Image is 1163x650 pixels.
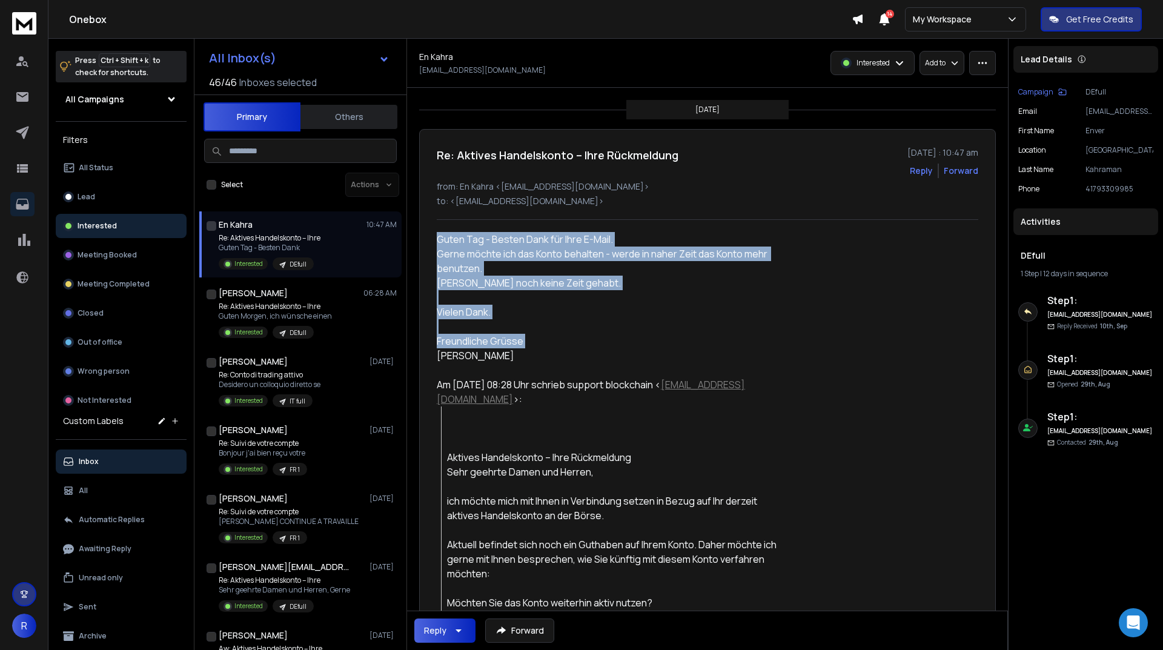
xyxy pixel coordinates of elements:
[204,102,300,131] button: Primary
[886,10,894,18] span: 14
[56,301,187,325] button: Closed
[437,276,790,290] div: [PERSON_NAME] noch keine Zeit gehabt.
[99,53,150,67] span: Ctrl + Shift + k
[79,515,145,525] p: Automatic Replies
[209,75,237,90] span: 46 / 46
[56,243,187,267] button: Meeting Booked
[1021,250,1151,262] h1: DEfull
[1018,126,1054,136] p: First Name
[234,533,263,542] p: Interested
[78,250,137,260] p: Meeting Booked
[1085,126,1153,136] p: Enver
[199,46,399,70] button: All Inbox(s)
[1085,184,1153,194] p: 41793309985
[913,13,976,25] p: My Workspace
[1021,53,1072,65] p: Lead Details
[419,51,453,63] h1: En Kahra
[424,625,446,637] div: Reply
[219,507,359,517] p: Re: Suivi de votre compte
[12,614,36,638] button: R
[56,185,187,209] button: Lead
[234,396,263,405] p: Interested
[1018,87,1053,97] p: Campaign
[1085,165,1153,174] p: Kahraman
[56,388,187,413] button: Not Interested
[437,334,790,348] div: Freundliche Grüsse
[69,12,852,27] h1: Onebox
[1081,380,1110,388] span: 29th, Aug
[56,566,187,590] button: Unread only
[56,537,187,561] button: Awaiting Reply
[79,486,88,496] p: All
[79,573,123,583] p: Unread only
[1018,107,1037,116] p: Email
[290,260,306,269] p: DEfull
[221,180,243,190] label: Select
[1018,145,1046,155] p: location
[290,602,306,611] p: DEfull
[56,479,187,503] button: All
[1100,322,1127,330] span: 10th, Sep
[447,450,790,465] div: Aktives Handelskonto – Ihre Rückmeldung
[219,629,288,642] h1: [PERSON_NAME]
[1047,410,1153,424] h6: Step 1 :
[1085,107,1153,116] p: [EMAIL_ADDRESS][DOMAIN_NAME]
[437,377,790,406] div: Am [DATE] 08:28 Uhr schrieb support blockchain < >:
[56,624,187,648] button: Archive
[219,311,332,321] p: Guten Morgen, ich wünsche einen
[78,366,130,376] p: Wrong person
[78,396,131,405] p: Not Interested
[219,287,288,299] h1: [PERSON_NAME]
[447,537,790,581] div: Aktuell befindet sich noch ein Guthaben auf Ihrem Konto. Daher möchte ich gerne mit Ihnen besprec...
[219,243,320,253] p: Guten Tag - Besten Dank
[290,465,300,474] p: FR 1
[944,165,978,177] div: Forward
[366,220,397,230] p: 10:47 AM
[219,585,350,595] p: Sehr geehrte Damen und Herren, Gerne
[239,75,317,90] h3: Inboxes selected
[56,272,187,296] button: Meeting Completed
[79,544,131,554] p: Awaiting Reply
[910,165,933,177] button: Reply
[414,618,475,643] button: Reply
[56,87,187,111] button: All Campaigns
[219,370,320,380] p: Re: Conto di trading attivo
[65,93,124,105] h1: All Campaigns
[369,357,397,366] p: [DATE]
[234,259,263,268] p: Interested
[75,55,161,79] p: Press to check for shortcuts.
[79,457,99,466] p: Inbox
[219,575,350,585] p: Re: Aktives Handelskonto – Ihre
[209,52,276,64] h1: All Inbox(s)
[234,602,263,611] p: Interested
[1119,608,1148,637] div: Open Intercom Messenger
[1018,165,1053,174] p: Last Name
[300,104,397,130] button: Others
[447,494,790,523] div: ich möchte mich mit Ihnen in Verbindung setzen in Bezug auf Ihr derzeit aktives Handelskonto an d...
[219,219,253,231] h1: En Kahra
[78,221,117,231] p: Interested
[369,562,397,572] p: [DATE]
[56,595,187,619] button: Sent
[56,214,187,238] button: Interested
[485,618,554,643] button: Forward
[1021,269,1151,279] div: |
[1085,87,1153,97] p: DEfull
[1057,438,1118,447] p: Contacted
[219,448,307,458] p: Bonjour j'ai bien reçu votre
[56,156,187,180] button: All Status
[1021,268,1039,279] span: 1 Step
[234,465,263,474] p: Interested
[56,508,187,532] button: Automatic Replies
[437,348,790,363] div: [PERSON_NAME]
[219,561,352,573] h1: [PERSON_NAME][EMAIL_ADDRESS][DOMAIN_NAME]
[56,449,187,474] button: Inbox
[56,330,187,354] button: Out of office
[1088,438,1118,446] span: 29th, Aug
[419,65,546,75] p: [EMAIL_ADDRESS][DOMAIN_NAME]
[1018,184,1039,194] p: Phone
[695,105,720,114] p: [DATE]
[63,415,124,427] h3: Custom Labels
